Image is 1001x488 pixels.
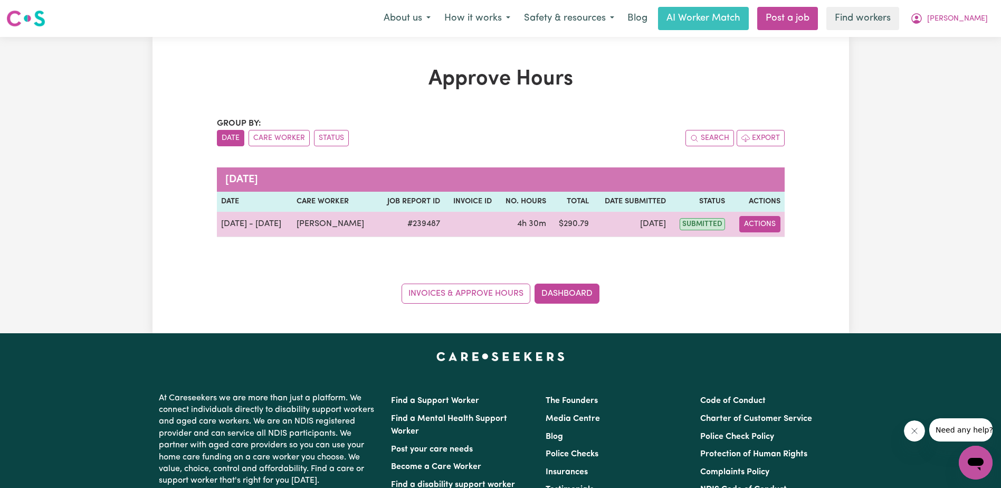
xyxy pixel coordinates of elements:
button: About us [377,7,437,30]
th: Invoice ID [444,192,496,212]
a: Post your care needs [391,445,473,454]
a: Post a job [757,7,818,30]
button: Export [737,130,785,146]
span: Need any help? [6,7,64,16]
span: [PERSON_NAME] [927,13,988,25]
a: Police Check Policy [700,433,774,441]
button: sort invoices by care worker [249,130,310,146]
th: Actions [729,192,784,212]
iframe: Close message [904,420,925,442]
a: Careseekers logo [6,6,45,31]
a: Code of Conduct [700,397,766,405]
button: sort invoices by paid status [314,130,349,146]
th: Status [670,192,730,212]
td: [PERSON_NAME] [292,212,376,237]
th: Job Report ID [376,192,444,212]
td: $ 290.79 [550,212,593,237]
caption: [DATE] [217,167,785,192]
a: The Founders [546,397,598,405]
button: Actions [739,216,780,232]
a: AI Worker Match [658,7,749,30]
img: Careseekers logo [6,9,45,28]
a: Blog [621,7,654,30]
span: 4 hours 30 minutes [517,220,546,228]
a: Find a Mental Health Support Worker [391,415,507,436]
a: Find a Support Worker [391,397,479,405]
td: [DATE] - [DATE] [217,212,293,237]
a: Insurances [546,468,588,476]
a: Blog [546,433,563,441]
button: Safety & resources [517,7,621,30]
span: submitted [680,218,725,230]
th: Total [550,192,593,212]
a: Become a Care Worker [391,463,481,471]
button: My Account [903,7,995,30]
a: Find workers [826,7,899,30]
a: Careseekers home page [436,352,565,361]
span: Group by: [217,119,261,128]
h1: Approve Hours [217,67,785,92]
button: sort invoices by date [217,130,244,146]
a: Invoices & Approve Hours [402,284,530,304]
th: Date Submitted [593,192,670,212]
button: Search [685,130,734,146]
iframe: Message from company [929,418,993,442]
a: Protection of Human Rights [700,450,807,458]
th: No. Hours [496,192,550,212]
td: [DATE] [593,212,670,237]
td: # 239487 [376,212,444,237]
a: Complaints Policy [700,468,769,476]
th: Date [217,192,293,212]
iframe: Button to launch messaging window [959,446,993,480]
a: Dashboard [535,284,599,304]
button: How it works [437,7,517,30]
a: Charter of Customer Service [700,415,812,423]
th: Care worker [292,192,376,212]
a: Police Checks [546,450,598,458]
a: Media Centre [546,415,600,423]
